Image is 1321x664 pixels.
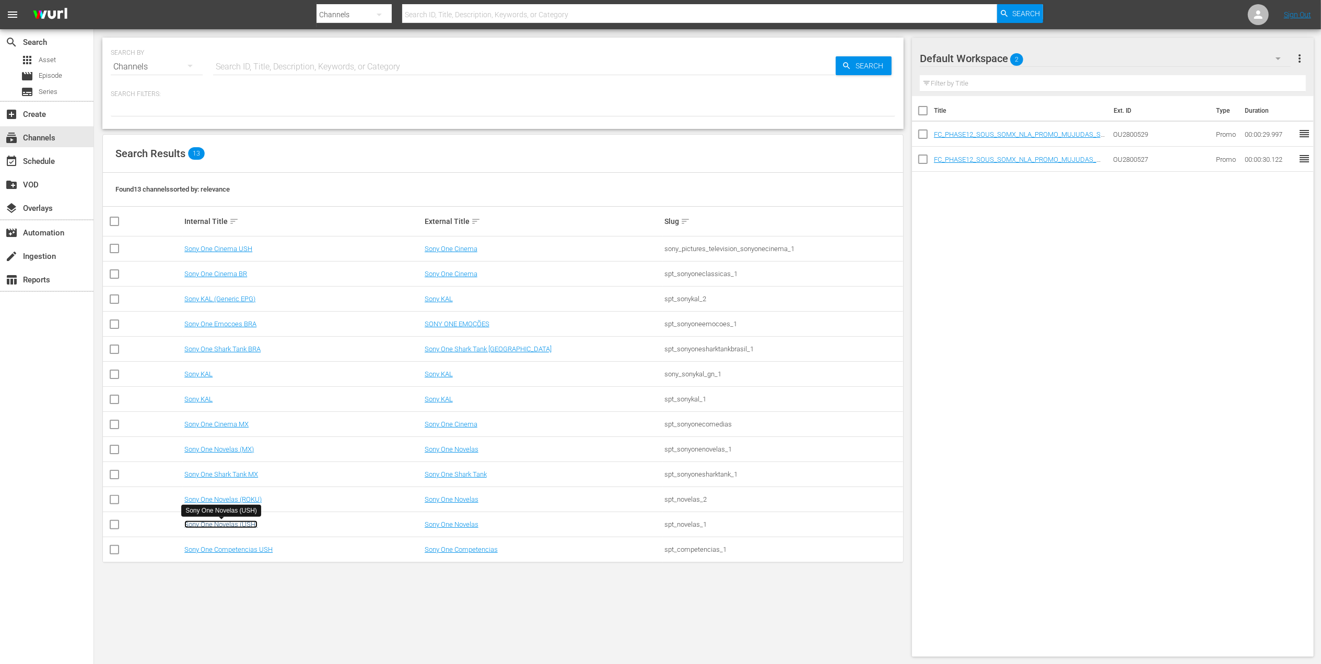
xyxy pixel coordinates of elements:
[425,320,489,328] a: SONY ONE EMOÇÕES
[425,215,662,228] div: External Title
[184,495,262,503] a: Sony One Novelas (ROKU)
[5,155,18,168] span: Schedule
[21,70,33,82] span: Episode
[184,245,252,253] a: Sony One Cinema USH
[1293,46,1306,71] button: more_vert
[5,36,18,49] span: Search
[184,270,247,278] a: Sony One Cinema BR
[664,245,902,253] div: sony_pictures_television_sonyonecinema_1
[425,445,478,453] a: Sony One Novelas
[425,295,453,303] a: Sony KAL
[5,108,18,121] span: Create
[425,546,498,553] a: Sony One Competencias
[664,395,902,403] div: spt_sonykal_1
[425,420,477,428] a: Sony One Cinema
[39,55,56,65] span: Asset
[664,295,902,303] div: spt_sonykal_2
[5,202,18,215] span: Overlays
[185,506,257,515] div: Sony One Novelas (USH)
[184,320,256,328] a: Sony One Emocoes BRA
[471,217,481,226] span: sort
[184,215,422,228] div: Internal Title
[184,370,213,378] a: Sony KAL
[664,470,902,478] div: spt_sonyonesharktank_1
[664,270,902,278] div: spt_sonyoneclassicas_1
[1298,127,1311,140] span: reorder
[184,520,258,528] a: Sony One Novelas (USH)
[997,4,1043,23] button: Search
[1238,96,1301,125] th: Duration
[188,147,205,160] span: 13
[664,546,902,553] div: spt_competencias_1
[664,320,902,328] div: spt_sonyoneemocoes_1
[425,470,487,478] a: Sony One Shark Tank
[425,520,478,528] a: Sony One Novelas
[184,395,213,403] a: Sony KAL
[1298,152,1311,165] span: reorder
[39,70,62,81] span: Episode
[5,179,18,191] span: VOD
[184,470,258,478] a: Sony One Shark Tank MX
[229,217,239,226] span: sort
[184,345,261,353] a: Sony One Shark Tank BRA
[664,520,902,528] div: spt_novelas_1
[934,131,1105,146] a: FC_PHASE12_SOUS_SOMX_NLA_PROMO_MUJUDAS_SEMANASANTA_30_ORIGINAL
[836,56,892,75] button: Search
[851,56,892,75] span: Search
[115,147,185,160] span: Search Results
[425,395,453,403] a: Sony KAL
[1012,4,1040,23] span: Search
[111,52,203,81] div: Channels
[111,90,895,99] p: Search Filters:
[425,345,552,353] a: Sony One Shark Tank [GEOGRAPHIC_DATA]
[934,156,1103,171] a: FC_PHASE12_SOUS_SOMX_NLA_PROMO_MUJUDAS_DIC_30_ORIGINAL
[115,185,230,193] span: Found 13 channels sorted by: relevance
[1212,122,1241,147] td: Promo
[21,54,33,66] span: Asset
[425,270,477,278] a: Sony One Cinema
[39,87,57,97] span: Series
[1109,147,1212,172] td: OU2800527
[664,445,902,453] div: spt_sonyonenovelas_1
[1212,147,1241,172] td: Promo
[1109,122,1212,147] td: OU2800529
[664,420,902,428] div: spt_sonyonecomedias
[425,495,478,503] a: Sony One Novelas
[184,295,255,303] a: Sony KAL (Generic EPG)
[184,445,254,453] a: Sony One Novelas (MX)
[664,495,902,503] div: spt_novelas_2
[1241,147,1298,172] td: 00:00:30.122
[664,345,902,353] div: spt_sonyonesharktankbrasil_1
[21,86,33,98] span: Series
[1241,122,1298,147] td: 00:00:29.997
[1010,49,1023,70] span: 2
[425,370,453,378] a: Sony KAL
[5,227,18,239] span: Automation
[934,96,1107,125] th: Title
[5,132,18,144] span: Channels
[681,217,690,226] span: sort
[920,44,1291,73] div: Default Workspace
[184,420,249,428] a: Sony One Cinema MX
[184,546,273,553] a: Sony One Competencias USH
[664,370,902,378] div: sony_sonykal_gn_1
[1107,96,1210,125] th: Ext. ID
[5,250,18,263] span: Ingestion
[1210,96,1238,125] th: Type
[1293,52,1306,65] span: more_vert
[425,245,477,253] a: Sony One Cinema
[5,274,18,286] span: Reports
[664,215,902,228] div: Slug
[6,8,19,21] span: menu
[25,3,75,27] img: ans4CAIJ8jUAAAAAAAAAAAAAAAAAAAAAAAAgQb4GAAAAAAAAAAAAAAAAAAAAAAAAJMjXAAAAAAAAAAAAAAAAAAAAAAAAgAT5G...
[1284,10,1311,19] a: Sign Out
